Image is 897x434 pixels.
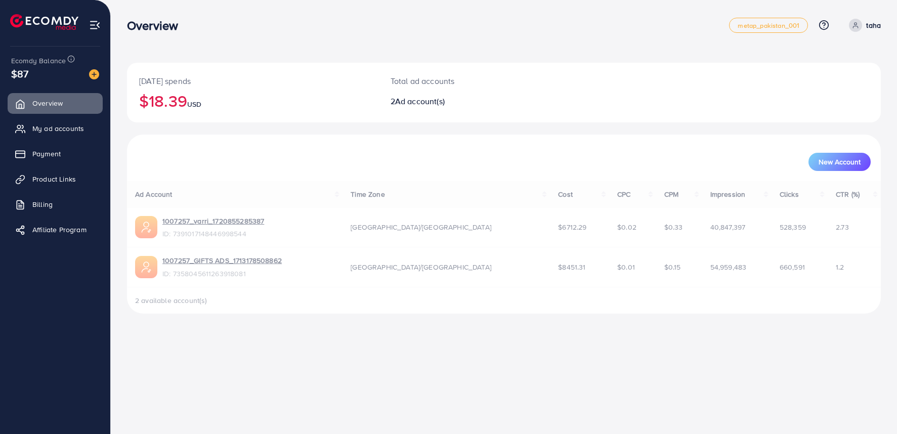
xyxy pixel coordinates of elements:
img: logo [10,14,78,30]
span: Payment [32,149,61,159]
span: Billing [32,199,53,209]
a: metap_pakistan_001 [729,18,808,33]
h2: 2 [391,97,555,106]
span: Affiliate Program [32,225,87,235]
span: metap_pakistan_001 [738,22,799,29]
a: Affiliate Program [8,220,103,240]
span: Product Links [32,174,76,184]
p: Total ad accounts [391,75,555,87]
span: Ad account(s) [395,96,445,107]
span: Overview [32,98,63,108]
button: New Account [808,153,871,171]
a: taha [845,19,881,32]
h3: Overview [127,18,186,33]
img: menu [89,19,101,31]
p: taha [866,19,881,31]
span: Ecomdy Balance [11,56,66,66]
a: Payment [8,144,103,164]
a: Billing [8,194,103,214]
a: My ad accounts [8,118,103,139]
p: [DATE] spends [139,75,366,87]
span: New Account [819,158,861,165]
iframe: Chat [854,388,889,426]
span: $87 [11,66,28,81]
a: Overview [8,93,103,113]
span: My ad accounts [32,123,84,134]
a: Product Links [8,169,103,189]
h2: $18.39 [139,91,366,110]
span: USD [187,99,201,109]
img: image [89,69,99,79]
